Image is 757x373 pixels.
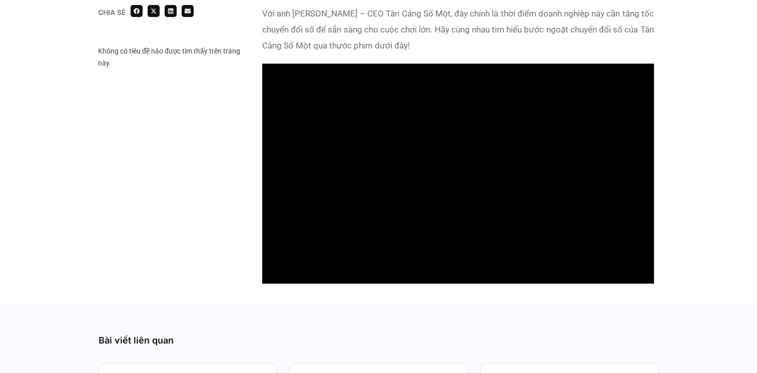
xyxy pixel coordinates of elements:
[262,63,654,283] iframe: Tân Cảng Số Một tăng tốc chuyển đổi số cùng Base.vn
[165,5,177,17] div: Share on linkedin
[98,45,247,69] div: Không có tiêu đề nào được tìm thấy trên trang này.
[148,5,160,17] div: Share on x-twitter
[98,9,126,16] div: Chia sẻ
[182,5,194,17] div: Share on email
[99,333,659,347] div: Bài viết liên quan
[131,5,143,17] div: Share on facebook
[262,5,654,53] div: Với anh [PERSON_NAME] – CEO Tân Cảng Số Một, đây chính là thời điểm doanh nghiệp này cần tăng tốc...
